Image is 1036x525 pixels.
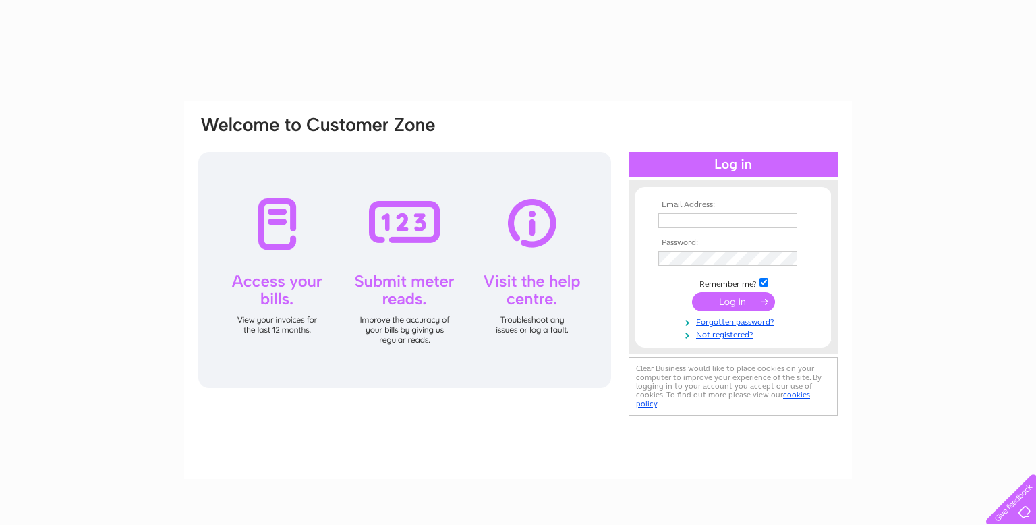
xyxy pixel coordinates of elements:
a: cookies policy [636,390,810,408]
input: Submit [692,292,775,311]
div: Clear Business would like to place cookies on your computer to improve your experience of the sit... [629,357,838,416]
a: Forgotten password? [658,314,811,327]
th: Password: [655,238,811,248]
td: Remember me? [655,276,811,289]
a: Not registered? [658,327,811,340]
th: Email Address: [655,200,811,210]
